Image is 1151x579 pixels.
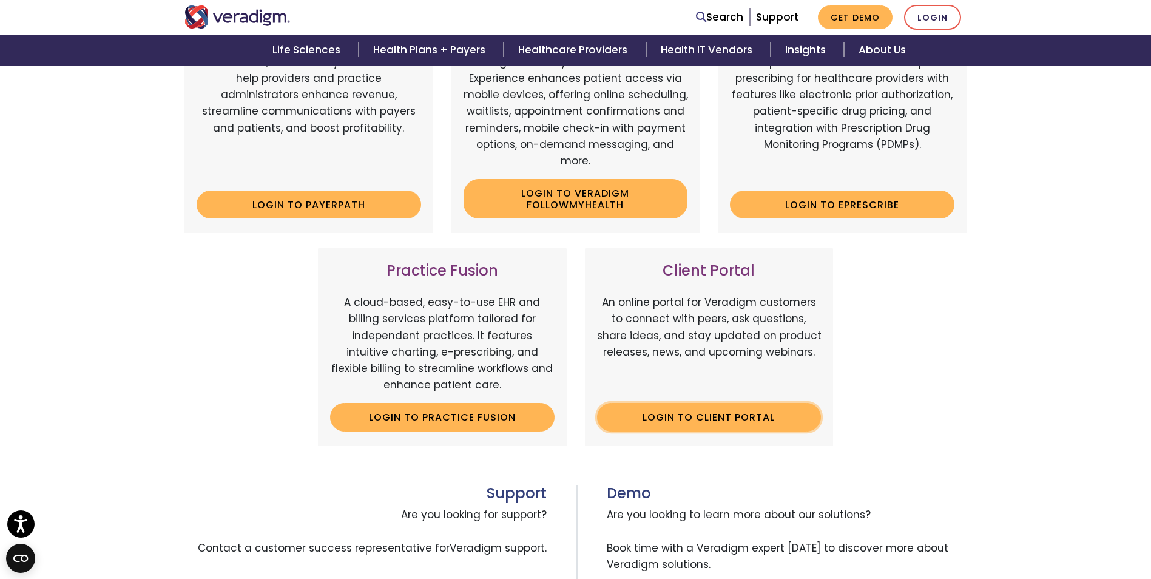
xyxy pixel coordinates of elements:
p: Veradigm FollowMyHealth's Mobile Patient Experience enhances patient access via mobile devices, o... [464,54,688,169]
button: Open CMP widget [6,544,35,573]
a: Life Sciences [258,35,359,66]
a: Insights [771,35,844,66]
span: Veradigm support. [450,541,547,555]
a: About Us [844,35,920,66]
p: Web-based, user-friendly solutions that help providers and practice administrators enhance revenu... [197,54,421,181]
a: Health IT Vendors [646,35,771,66]
a: Login to Client Portal [597,403,822,431]
img: Veradigm logo [184,5,291,29]
iframe: Drift Chat Widget [918,492,1136,564]
a: Healthcare Providers [504,35,646,66]
p: An online portal for Veradigm customers to connect with peers, ask questions, share ideas, and st... [597,294,822,393]
p: A comprehensive solution that simplifies prescribing for healthcare providers with features like ... [730,54,954,181]
span: Are you looking for support? Contact a customer success representative for [184,502,547,561]
p: A cloud-based, easy-to-use EHR and billing services platform tailored for independent practices. ... [330,294,555,393]
h3: Support [184,485,547,503]
a: Login to ePrescribe [730,191,954,218]
a: Login [904,5,961,30]
a: Support [756,10,798,24]
h3: Practice Fusion [330,262,555,280]
a: Get Demo [818,5,893,29]
h3: Demo [607,485,967,503]
a: Search [696,9,743,25]
a: Health Plans + Payers [359,35,504,66]
a: Login to Practice Fusion [330,403,555,431]
h3: Client Portal [597,262,822,280]
a: Login to Veradigm FollowMyHealth [464,179,688,218]
span: Are you looking to learn more about our solutions? Book time with a Veradigm expert [DATE] to dis... [607,502,967,578]
a: Login to Payerpath [197,191,421,218]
